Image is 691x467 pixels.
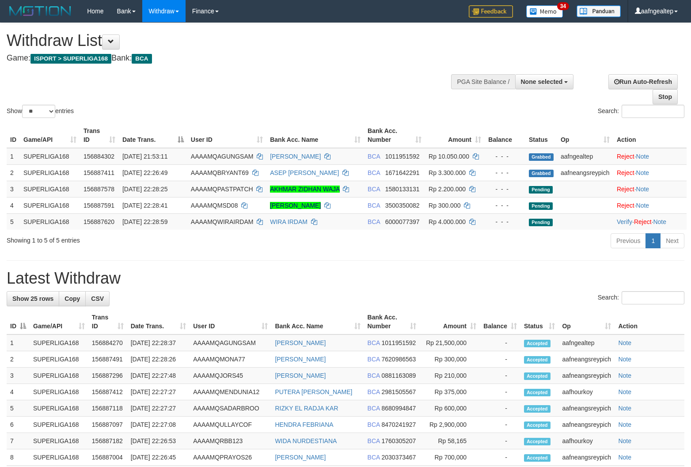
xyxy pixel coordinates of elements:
td: 156887118 [88,400,127,417]
td: · [613,164,687,181]
a: Reject [634,218,652,225]
a: Show 25 rows [7,291,59,306]
th: Bank Acc. Name: activate to sort column ascending [266,123,364,148]
td: 2 [7,164,20,181]
a: [PERSON_NAME] [270,153,321,160]
td: aafhourkoy [558,433,615,449]
td: AAAAMQMENDUNIA12 [190,384,271,400]
span: 156887411 [84,169,114,176]
td: Rp 210,000 [420,368,480,384]
th: User ID: activate to sort column ascending [190,309,271,334]
span: Pending [529,202,553,210]
td: aafhourkoy [558,384,615,400]
td: AAAAMQAGUNGSAM [190,334,271,351]
td: - [480,400,520,417]
th: Trans ID: activate to sort column ascending [80,123,119,148]
a: Note [653,218,666,225]
span: BCA [368,218,380,225]
span: BCA [368,186,380,193]
td: 1 [7,334,30,351]
th: Action [615,309,684,334]
span: Copy 1760305207 to clipboard [382,437,416,444]
img: panduan.png [577,5,621,17]
a: Note [636,169,649,176]
td: aafneangsreypich [558,400,615,417]
th: Date Trans.: activate to sort column descending [119,123,187,148]
input: Search: [622,291,684,304]
td: - [480,334,520,351]
td: 156887182 [88,433,127,449]
td: - [480,351,520,368]
a: [PERSON_NAME] [275,356,326,363]
td: AAAAMQJORS45 [190,368,271,384]
th: Status [525,123,557,148]
td: 5 [7,400,30,417]
label: Show entries [7,105,74,118]
td: AAAAMQULLAYCOF [190,417,271,433]
span: [DATE] 22:28:25 [122,186,167,193]
span: AAAAMQAGUNGSAM [191,153,254,160]
td: 1 [7,148,20,165]
span: Pending [529,219,553,226]
td: [DATE] 22:26:53 [127,433,190,449]
span: BCA [368,339,380,346]
div: - - - [488,185,522,194]
span: CSV [91,295,104,302]
a: Copy [59,291,86,306]
a: [PERSON_NAME] [275,372,326,379]
span: Copy 6000077397 to clipboard [385,218,420,225]
span: Copy 8470241927 to clipboard [382,421,416,428]
div: PGA Site Balance / [451,74,515,89]
h4: Game: Bank: [7,54,452,63]
td: Rp 2,900,000 [420,417,480,433]
th: ID [7,123,20,148]
a: AKHMAR ZIDHAN WAJA [270,186,339,193]
span: Accepted [524,389,551,396]
span: BCA [368,405,380,412]
a: 1 [645,233,661,248]
td: - [480,417,520,433]
a: Note [618,372,631,379]
td: SUPERLIGA168 [20,164,80,181]
a: PUTERA [PERSON_NAME] [275,388,352,395]
button: None selected [515,74,574,89]
th: Balance: activate to sort column ascending [480,309,520,334]
div: - - - [488,152,522,161]
div: Showing 1 to 5 of 5 entries [7,232,281,245]
td: aafneangsreypich [558,368,615,384]
a: Note [636,186,649,193]
td: [DATE] 22:27:27 [127,384,190,400]
td: 8 [7,449,30,466]
td: SUPERLIGA168 [30,334,88,351]
td: aafneangsreypich [558,449,615,466]
h1: Latest Withdraw [7,270,684,287]
span: 156884302 [84,153,114,160]
td: [DATE] 22:28:37 [127,334,190,351]
a: Note [618,339,631,346]
span: AAAAMQWIRAIRDAM [191,218,254,225]
a: ASEP [PERSON_NAME] [270,169,339,176]
td: Rp 58,165 [420,433,480,449]
td: [DATE] 22:27:48 [127,368,190,384]
span: Accepted [524,372,551,380]
span: BCA [132,54,152,64]
img: Button%20Memo.svg [526,5,563,18]
span: BCA [368,356,380,363]
td: SUPERLIGA168 [20,181,80,197]
td: SUPERLIGA168 [20,148,80,165]
th: Op: activate to sort column ascending [557,123,613,148]
a: Note [618,437,631,444]
td: aafngealtep [558,334,615,351]
span: Copy [65,295,80,302]
td: SUPERLIGA168 [30,433,88,449]
a: [PERSON_NAME] [275,454,326,461]
span: Show 25 rows [12,295,53,302]
span: Copy 1580133131 to clipboard [385,186,420,193]
td: · [613,148,687,165]
th: Amount: activate to sort column ascending [425,123,485,148]
span: BCA [368,169,380,176]
span: 34 [557,2,569,10]
td: 5 [7,213,20,230]
a: Previous [611,233,646,248]
input: Search: [622,105,684,118]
